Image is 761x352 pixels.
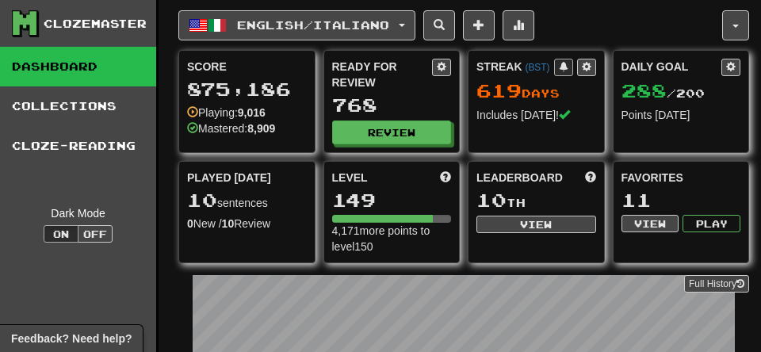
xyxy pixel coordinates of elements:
strong: 8,909 [247,122,275,135]
span: Open feedback widget [11,331,132,346]
strong: 9,016 [238,106,266,119]
div: Streak [476,59,554,75]
div: Clozemaster [44,16,147,32]
div: Score [187,59,307,75]
button: Add sentence to collection [463,10,495,40]
button: View [621,215,679,232]
a: (BST) [525,62,549,73]
div: Includes [DATE]! [476,107,596,123]
div: Points [DATE] [621,107,741,123]
button: English/Italiano [178,10,415,40]
span: / 200 [621,86,705,100]
div: Daily Goal [621,59,722,76]
strong: 0 [187,217,193,230]
div: Favorites [621,170,741,186]
div: New / Review [187,216,307,231]
span: Played [DATE] [187,170,271,186]
strong: 10 [222,217,235,230]
div: th [476,190,596,211]
span: English / Italiano [237,18,389,32]
span: 288 [621,79,667,101]
button: Search sentences [423,10,455,40]
div: 11 [621,190,741,210]
button: Play [683,215,740,232]
button: Off [78,225,113,243]
button: View [476,216,596,233]
div: Ready for Review [332,59,433,90]
button: Review [332,121,452,144]
div: Playing: [187,105,266,121]
div: 768 [332,95,452,115]
button: More stats [503,10,534,40]
span: Leaderboard [476,170,563,186]
a: Full History [684,275,749,293]
div: sentences [187,190,307,211]
span: Level [332,170,368,186]
span: Score more points to level up [440,170,451,186]
span: 10 [187,189,217,211]
span: 10 [476,189,507,211]
div: 875,186 [187,79,307,99]
span: This week in points, UTC [585,170,596,186]
div: Day s [476,81,596,101]
span: 619 [476,79,522,101]
div: Dark Mode [12,205,144,221]
div: 4,171 more points to level 150 [332,223,452,254]
div: Mastered: [187,121,275,136]
button: On [44,225,78,243]
div: 149 [332,190,452,210]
